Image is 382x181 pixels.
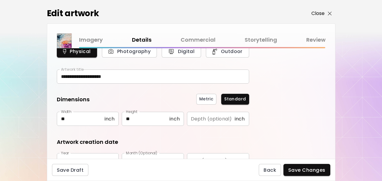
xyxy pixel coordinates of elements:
[127,158,179,164] p: May
[212,48,242,55] span: Outdoor
[57,138,118,146] h5: Artwork creation date
[122,153,184,168] div: May
[102,46,157,58] button: Photography
[224,96,246,102] span: Standard
[306,36,325,44] a: Review
[206,46,249,58] button: Outdoor
[264,167,276,173] span: Back
[221,94,249,105] button: Standard
[57,46,97,58] button: Physical
[162,46,201,58] button: Digital
[283,164,330,176] button: Save Changes
[52,164,89,176] button: Save Draft
[187,153,249,168] div: ​
[199,96,213,102] span: Metric
[63,48,91,55] span: Physical
[62,158,114,164] p: 2023
[57,153,119,168] div: 2023
[105,116,115,122] span: inch
[196,94,216,105] button: Metric
[79,36,103,44] a: Imagery
[245,36,277,44] a: Storytelling
[259,164,281,176] button: Back
[57,34,72,48] img: thumbnail
[288,167,325,173] span: Save Changes
[170,116,180,122] span: inch
[57,96,90,105] h5: Dimensions
[57,167,84,173] span: Save Draft
[168,48,194,55] span: Digital
[108,48,150,55] span: Photography
[235,116,245,122] span: inch
[181,36,215,44] a: Commercial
